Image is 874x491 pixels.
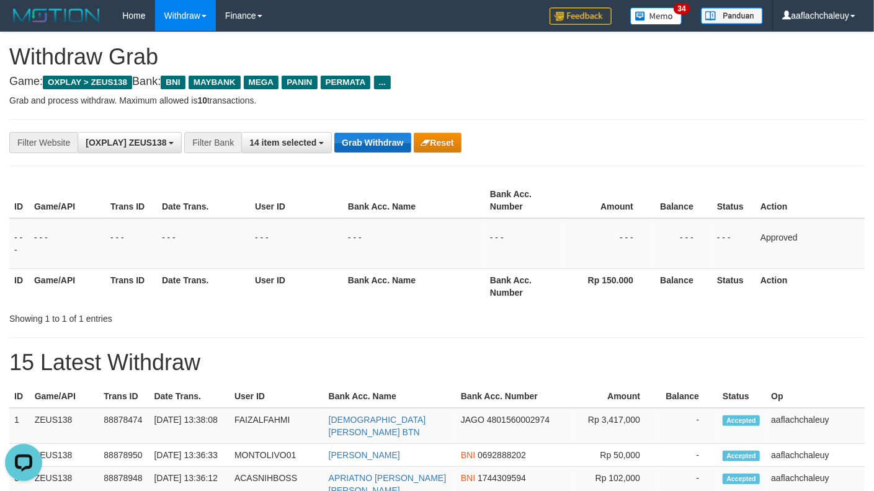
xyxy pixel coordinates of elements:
[723,451,760,461] span: Accepted
[674,3,690,14] span: 34
[652,218,712,269] td: - - -
[105,218,157,269] td: - - -
[43,76,132,89] span: OXPLAY > ZEUS138
[461,473,475,483] span: BNI
[30,385,99,408] th: Game/API
[575,444,659,467] td: Rp 50,000
[9,45,865,69] h1: Withdraw Grab
[9,218,29,269] td: - - -
[723,415,760,426] span: Accepted
[157,268,250,304] th: Date Trans.
[485,183,561,218] th: Bank Acc. Number
[30,444,99,467] td: ZEUS138
[99,444,149,467] td: 88878950
[766,385,865,408] th: Op
[478,473,526,483] span: Copy 1744309594 to clipboard
[105,183,157,218] th: Trans ID
[9,385,30,408] th: ID
[461,415,484,425] span: JAGO
[456,385,575,408] th: Bank Acc. Number
[756,268,865,304] th: Action
[149,444,230,467] td: [DATE] 13:36:33
[374,76,391,89] span: ...
[9,76,865,88] h4: Game: Bank:
[9,268,29,304] th: ID
[230,444,324,467] td: MONTOLIVO01
[561,183,652,218] th: Amount
[575,385,659,408] th: Amount
[250,218,343,269] td: - - -
[230,385,324,408] th: User ID
[197,95,207,105] strong: 10
[250,183,343,218] th: User ID
[86,138,166,148] span: [OXPLAY] ZEUS138
[712,268,756,304] th: Status
[712,218,756,269] td: - - -
[149,408,230,444] td: [DATE] 13:38:08
[659,444,718,467] td: -
[30,408,99,444] td: ZEUS138
[241,132,332,153] button: 14 item selected
[149,385,230,408] th: Date Trans.
[329,450,400,460] a: [PERSON_NAME]
[78,132,182,153] button: [OXPLAY] ZEUS138
[550,7,612,25] img: Feedback.jpg
[250,268,343,304] th: User ID
[485,218,561,269] td: - - -
[157,183,250,218] th: Date Trans.
[5,5,42,42] button: Open LiveChat chat widget
[461,450,475,460] span: BNI
[343,183,485,218] th: Bank Acc. Name
[575,408,659,444] td: Rp 3,417,000
[9,350,865,375] h1: 15 Latest Withdraw
[324,385,456,408] th: Bank Acc. Name
[329,415,426,437] a: [DEMOGRAPHIC_DATA][PERSON_NAME] BTN
[9,183,29,218] th: ID
[712,183,756,218] th: Status
[766,408,865,444] td: aaflachchaleuy
[282,76,317,89] span: PANIN
[157,218,250,269] td: - - -
[99,408,149,444] td: 88878474
[230,408,324,444] td: FAIZALFAHMI
[9,307,355,325] div: Showing 1 to 1 of 1 entries
[334,133,411,153] button: Grab Withdraw
[321,76,371,89] span: PERMATA
[485,268,561,304] th: Bank Acc. Number
[9,132,78,153] div: Filter Website
[29,268,105,304] th: Game/API
[414,133,462,153] button: Reset
[756,183,865,218] th: Action
[701,7,763,24] img: panduan.png
[766,444,865,467] td: aaflachchaleuy
[723,474,760,484] span: Accepted
[756,218,865,269] td: Approved
[184,132,241,153] div: Filter Bank
[652,183,712,218] th: Balance
[161,76,185,89] span: BNI
[189,76,241,89] span: MAYBANK
[249,138,316,148] span: 14 item selected
[9,94,865,107] p: Grab and process withdraw. Maximum allowed is transactions.
[561,268,652,304] th: Rp 150.000
[718,385,766,408] th: Status
[9,6,104,25] img: MOTION_logo.png
[343,218,485,269] td: - - -
[478,450,526,460] span: Copy 0692888202 to clipboard
[29,183,105,218] th: Game/API
[630,7,682,25] img: Button%20Memo.svg
[99,385,149,408] th: Trans ID
[659,408,718,444] td: -
[244,76,279,89] span: MEGA
[652,268,712,304] th: Balance
[29,218,105,269] td: - - -
[9,408,30,444] td: 1
[659,385,718,408] th: Balance
[487,415,550,425] span: Copy 4801560002974 to clipboard
[105,268,157,304] th: Trans ID
[561,218,652,269] td: - - -
[343,268,485,304] th: Bank Acc. Name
